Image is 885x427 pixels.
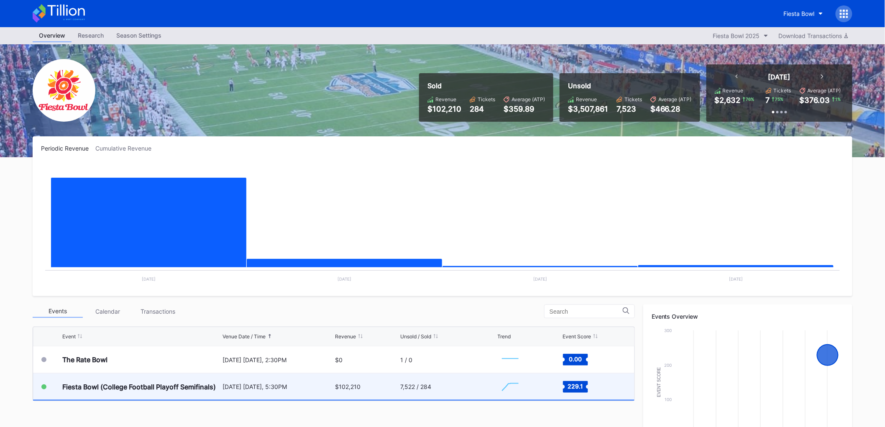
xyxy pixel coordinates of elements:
[729,276,743,281] text: [DATE]
[142,276,156,281] text: [DATE]
[665,363,672,368] text: 200
[41,162,844,288] svg: Chart title
[657,367,661,397] text: Event Score
[223,383,333,390] div: [DATE] [DATE], 5:30PM
[95,145,158,152] div: Cumulative Revenue
[568,105,608,113] div: $3,507,861
[133,305,183,318] div: Transactions
[110,29,168,41] div: Season Settings
[470,105,495,113] div: 284
[768,73,790,81] div: [DATE]
[338,276,352,281] text: [DATE]
[808,87,841,94] div: Average (ATP)
[779,32,848,39] div: Download Transactions
[709,30,772,41] button: Fiesta Bowl 2025
[665,397,672,402] text: 100
[223,356,333,363] div: [DATE] [DATE], 2:30PM
[33,59,95,122] img: FiestaBowl.png
[512,96,545,102] div: Average (ATP)
[72,29,110,41] div: Research
[427,82,545,90] div: Sold
[72,29,110,42] a: Research
[774,87,791,94] div: Tickets
[427,105,461,113] div: $102,210
[498,333,511,340] div: Trend
[335,356,343,363] div: $0
[33,305,83,318] div: Events
[335,383,361,390] div: $102,210
[775,96,785,102] div: 75 %
[652,313,844,320] div: Events Overview
[478,96,495,102] div: Tickets
[766,96,770,105] div: 7
[401,356,413,363] div: 1 / 0
[83,305,133,318] div: Calendar
[568,82,692,90] div: Unsold
[713,32,760,39] div: Fiesta Bowl 2025
[41,145,95,152] div: Periodic Revenue
[533,276,547,281] text: [DATE]
[715,96,741,105] div: $2,632
[775,30,852,41] button: Download Transactions
[778,6,829,21] button: Fiesta Bowl
[800,96,830,105] div: $376.03
[223,333,266,340] div: Venue Date / Time
[401,333,432,340] div: Unsold / Sold
[576,96,597,102] div: Revenue
[745,96,755,102] div: 76 %
[498,376,523,397] svg: Chart title
[568,382,583,389] text: 229.1
[624,96,642,102] div: Tickets
[835,96,842,102] div: 1 %
[550,308,623,315] input: Search
[62,355,107,364] div: The Rate Bowl
[569,355,582,363] text: 0.00
[435,96,456,102] div: Revenue
[723,87,744,94] div: Revenue
[62,383,216,391] div: Fiesta Bowl (College Football Playoff Semifinals)
[401,383,432,390] div: 7,522 / 284
[616,105,642,113] div: 7,523
[110,29,168,42] a: Season Settings
[504,105,545,113] div: $359.89
[665,328,672,333] text: 300
[658,96,692,102] div: Average (ATP)
[335,333,356,340] div: Revenue
[563,333,591,340] div: Event Score
[784,10,815,17] div: Fiesta Bowl
[33,29,72,42] a: Overview
[498,349,523,370] svg: Chart title
[650,105,692,113] div: $466.28
[62,333,76,340] div: Event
